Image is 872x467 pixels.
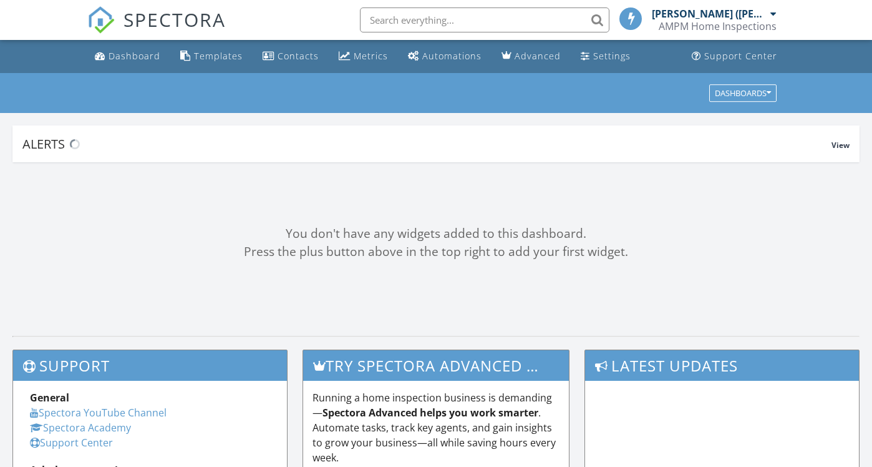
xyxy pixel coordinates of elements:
[709,84,777,102] button: Dashboards
[652,7,767,20] div: [PERSON_NAME] ([PERSON_NAME] ) [PERSON_NAME]
[312,390,560,465] p: Running a home inspection business is demanding— . Automate tasks, track key agents, and gain ins...
[593,50,631,62] div: Settings
[124,6,226,32] span: SPECTORA
[497,45,566,68] a: Advanced
[334,45,393,68] a: Metrics
[109,50,160,62] div: Dashboard
[322,406,538,420] strong: Spectora Advanced helps you work smarter
[258,45,324,68] a: Contacts
[659,20,777,32] div: AMPM Home Inspections
[22,135,831,152] div: Alerts
[576,45,636,68] a: Settings
[87,6,115,34] img: The Best Home Inspection Software - Spectora
[30,406,167,420] a: Spectora YouTube Channel
[515,50,561,62] div: Advanced
[354,50,388,62] div: Metrics
[422,50,482,62] div: Automations
[175,45,248,68] a: Templates
[12,243,860,261] div: Press the plus button above in the top right to add your first widget.
[194,50,243,62] div: Templates
[403,45,487,68] a: Automations (Basic)
[585,350,859,381] h3: Latest Updates
[30,421,131,435] a: Spectora Academy
[278,50,319,62] div: Contacts
[12,225,860,243] div: You don't have any widgets added to this dashboard.
[90,45,165,68] a: Dashboard
[13,350,287,381] h3: Support
[303,350,569,381] h3: Try spectora advanced [DATE]
[715,89,771,97] div: Dashboards
[30,436,113,450] a: Support Center
[687,45,782,68] a: Support Center
[360,7,609,32] input: Search everything...
[87,17,226,43] a: SPECTORA
[30,391,69,405] strong: General
[831,140,850,150] span: View
[704,50,777,62] div: Support Center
